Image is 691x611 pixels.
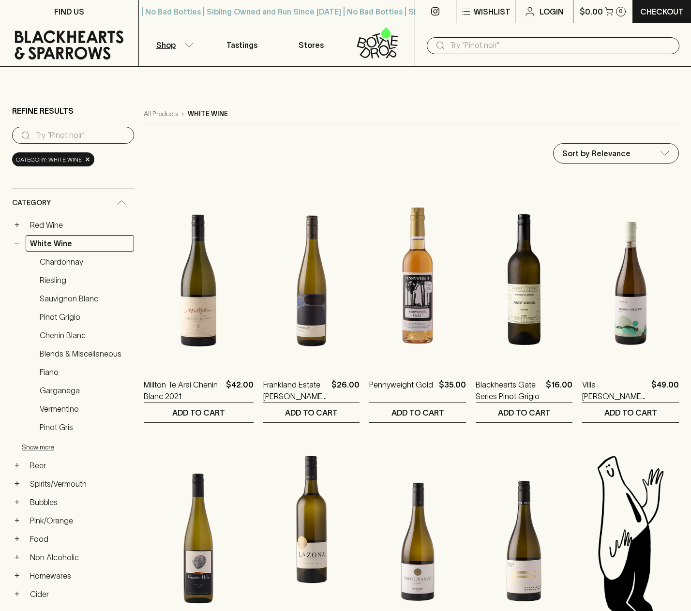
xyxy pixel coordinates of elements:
button: + [12,534,22,544]
a: Homewares [26,567,134,584]
a: Red Wine [26,217,134,233]
a: Pennyweight Gold [369,379,433,402]
button: + [12,497,22,507]
p: Tastings [226,39,257,51]
button: + [12,516,22,525]
a: Blends & Miscellaneous [35,345,134,362]
p: Wishlist [474,6,511,17]
a: Riesling [35,272,134,288]
p: 0 [619,9,623,14]
img: Pennyweight Gold [369,195,466,364]
a: Stores [277,23,346,66]
span: Category: white wine [16,155,82,164]
p: ADD TO CART [604,407,657,418]
button: − [12,238,22,248]
a: Millton Te Arai Chenin Blanc 2021 [144,379,222,402]
img: Frankland Estate Rocky Gully Riesling 2024 [263,195,360,364]
span: Category [12,197,51,209]
a: Pinot Gris [35,419,134,435]
a: Villa [PERSON_NAME] [PERSON_NAME] [PERSON_NAME] 2022 [582,379,647,402]
button: Shop [139,23,208,66]
p: white wine [188,109,228,119]
input: Try "Pinot noir" [450,38,672,53]
p: $0.00 [580,6,603,17]
a: White Wine [26,235,134,252]
p: Checkout [640,6,684,17]
p: FIND US [54,6,84,17]
p: $35.00 [439,379,466,402]
p: $16.00 [546,379,572,402]
p: › [182,109,184,119]
button: ADD TO CART [144,402,254,422]
button: + [12,220,22,230]
button: + [12,552,22,562]
a: Chardonnay [35,253,134,270]
p: Shop [156,39,176,51]
a: Fiano [35,364,134,380]
p: Login [540,6,564,17]
a: Cider [26,586,134,602]
a: Beer [26,457,134,474]
button: + [12,571,22,581]
a: Pinot Grigio [35,309,134,325]
input: Try “Pinot noir” [35,128,126,143]
button: + [12,589,22,599]
a: Blackhearts Gate Series Pinot Grigio [476,379,542,402]
button: ADD TO CART [476,402,572,422]
a: Food [26,531,134,547]
button: ADD TO CART [263,402,360,422]
a: Tastings [208,23,277,66]
p: $26.00 [331,379,360,402]
a: Spirits/Vermouth [26,476,134,492]
a: Chenin Blanc [35,327,134,343]
button: ADD TO CART [369,402,466,422]
a: Non Alcoholic [26,549,134,566]
p: ADD TO CART [172,407,225,418]
button: + [12,479,22,489]
span: × [85,154,90,164]
button: ADD TO CART [582,402,679,422]
p: ADD TO CART [391,407,444,418]
button: Show more [22,437,149,457]
p: Stores [299,39,324,51]
div: Sort by Relevance [554,144,678,163]
div: Category [12,189,134,217]
a: Vermentino [35,401,134,417]
button: + [12,461,22,470]
p: $49.00 [651,379,679,402]
p: Refine Results [12,105,74,117]
p: $42.00 [226,379,254,402]
p: ADD TO CART [285,407,338,418]
img: Millton Te Arai Chenin Blanc 2021 [144,195,254,364]
a: Garganega [35,382,134,399]
a: Bubbles [26,494,134,510]
a: Sauvignon Blanc [35,290,134,307]
p: ADD TO CART [498,407,551,418]
a: All Products [144,109,178,119]
p: Sort by Relevance [562,148,631,159]
img: Blackhearts Gate Series Pinot Grigio [476,195,572,364]
a: Pink/Orange [26,512,134,529]
img: Christmont La Zona Arneis 2023 [263,432,360,602]
img: Villa Raiano Fiano de Avellino 2022 [582,195,679,364]
a: Frankland Estate [PERSON_NAME] Riesling 2024 [263,379,328,402]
